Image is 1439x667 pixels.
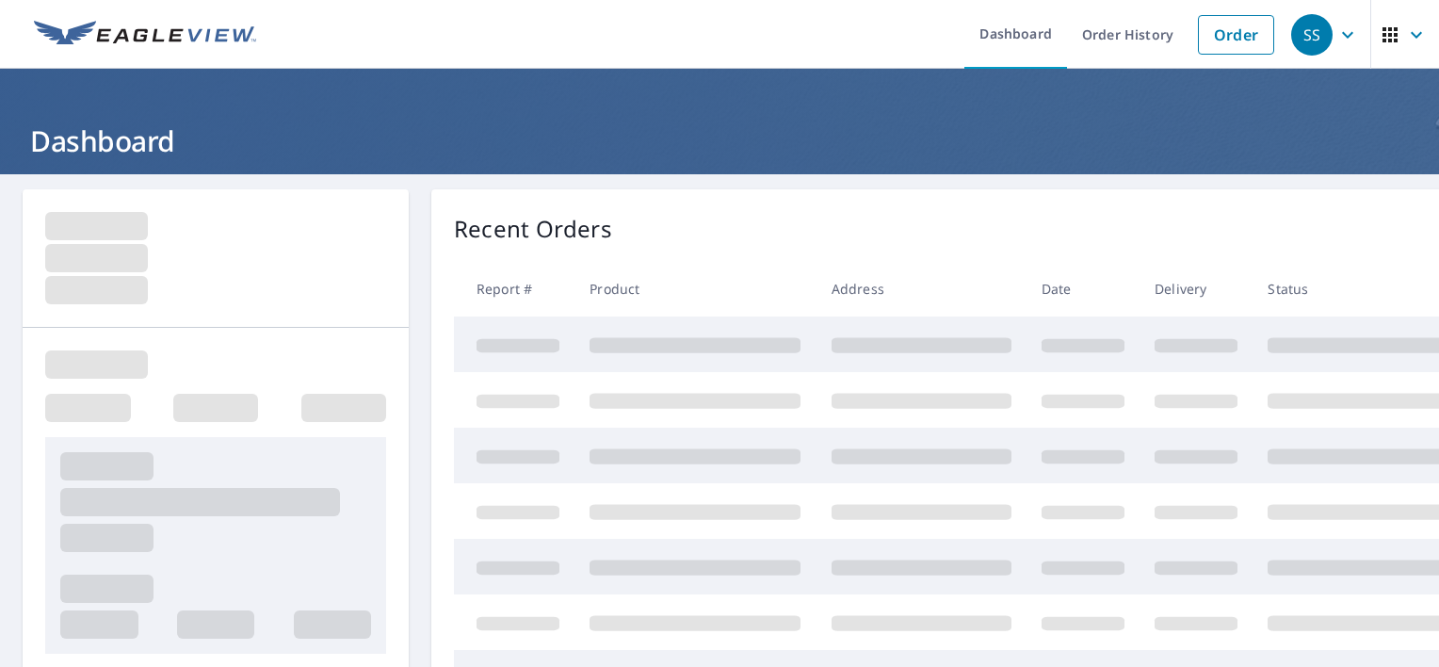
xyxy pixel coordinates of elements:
[1291,14,1333,56] div: SS
[1140,261,1253,317] th: Delivery
[454,212,612,246] p: Recent Orders
[817,261,1027,317] th: Address
[1027,261,1140,317] th: Date
[574,261,816,317] th: Product
[1198,15,1274,55] a: Order
[34,21,256,49] img: EV Logo
[23,122,1416,160] h1: Dashboard
[454,261,574,317] th: Report #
